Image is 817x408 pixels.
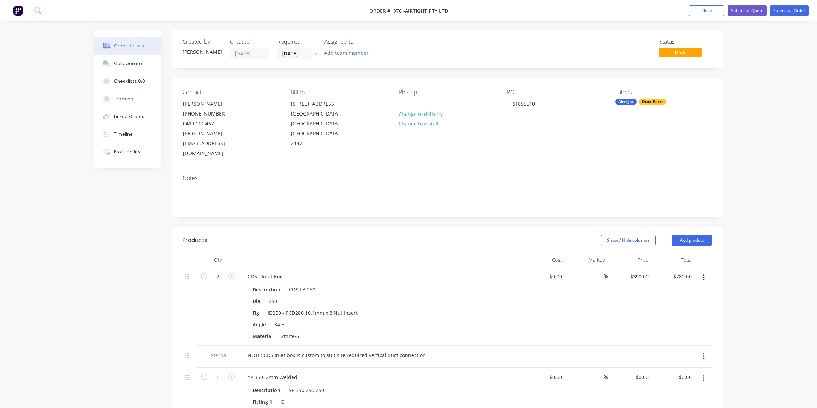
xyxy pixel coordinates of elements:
[183,109,241,119] div: [PHONE_NUMBER]
[604,373,608,381] span: %
[183,129,241,158] div: [PERSON_NAME][EMAIL_ADDRESS][DOMAIN_NAME]
[183,48,221,55] div: [PERSON_NAME]
[183,236,207,244] div: Products
[250,319,269,330] div: Angle
[114,113,144,120] div: Linked Orders
[94,90,161,108] button: Tracking
[324,48,372,58] button: Add team member
[770,5,809,16] button: Submit as Order
[291,99,350,109] div: [STREET_ADDRESS]
[183,175,712,182] div: Notes
[183,89,279,96] div: Contact
[286,284,318,295] div: CDSILB 250
[250,331,275,341] div: Material
[13,5,23,16] img: Factory
[291,89,387,96] div: Bill to
[250,397,275,407] div: Fitting 1
[395,119,442,128] button: Change to install
[639,99,666,105] div: Duct Parts
[321,48,372,58] button: Add team member
[250,284,283,295] div: Description
[291,109,350,148] div: [GEOGRAPHIC_DATA], [GEOGRAPHIC_DATA], [GEOGRAPHIC_DATA], 2147
[565,253,608,267] div: Markup
[615,89,712,96] div: Labels
[183,119,241,129] div: 0499 111 467
[114,131,133,137] div: Timeline
[278,331,302,341] div: 2mmGS
[199,351,236,359] span: External
[250,385,283,395] div: Description
[114,43,144,49] div: Order details
[242,350,431,360] div: NOTE: CDS Inlet box is custom to suit site required vertical duct connection
[324,39,395,45] div: Assigned to
[369,7,405,14] span: Order #1976 -
[507,99,541,109] div: SF885510
[615,99,637,105] div: Airtight
[114,60,142,67] div: Collaborate
[242,372,303,382] div: YP 350 2mm Welded
[94,143,161,161] button: Profitability
[521,253,565,267] div: Cost
[183,99,241,109] div: [PERSON_NAME]
[278,397,288,407] div: Q
[197,253,239,267] div: Qty
[285,99,356,149] div: [STREET_ADDRESS][GEOGRAPHIC_DATA], [GEOGRAPHIC_DATA], [GEOGRAPHIC_DATA], 2147
[689,5,724,16] button: Close
[272,319,289,330] div: 34.5°
[399,89,496,96] div: Pick up
[728,5,767,16] button: Submit as Quote
[286,385,327,395] div: YP 350 250 250
[94,125,161,143] button: Timeline
[177,99,248,159] div: [PERSON_NAME][PHONE_NUMBER]0499 111 467[PERSON_NAME][EMAIL_ADDRESS][DOMAIN_NAME]
[114,149,141,155] div: Profitability
[114,96,133,102] div: Tracking
[230,39,269,45] div: Created
[601,235,656,246] button: Show / Hide columns
[277,39,316,45] div: Required
[94,108,161,125] button: Linked Orders
[651,253,695,267] div: Total
[94,55,161,72] button: Collaborate
[507,89,604,96] div: PO
[266,296,280,306] div: 250
[265,308,360,318] div: ID250 - PCD280 10.1mm x 8 Nut Insert
[659,39,712,45] div: Status
[405,7,448,14] a: Airtight Pty Ltd
[242,271,288,282] div: CDS - Inlet Box
[672,235,712,246] button: Add product
[114,78,145,84] div: Checklists 0/0
[94,37,161,55] button: Order details
[250,296,263,306] div: Dia
[395,109,447,118] button: Change to delivery
[659,48,702,57] span: Draft
[608,253,651,267] div: Price
[250,308,262,318] div: Flg
[604,272,608,280] span: %
[94,72,161,90] button: Checklists 0/0
[183,39,221,45] div: Created by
